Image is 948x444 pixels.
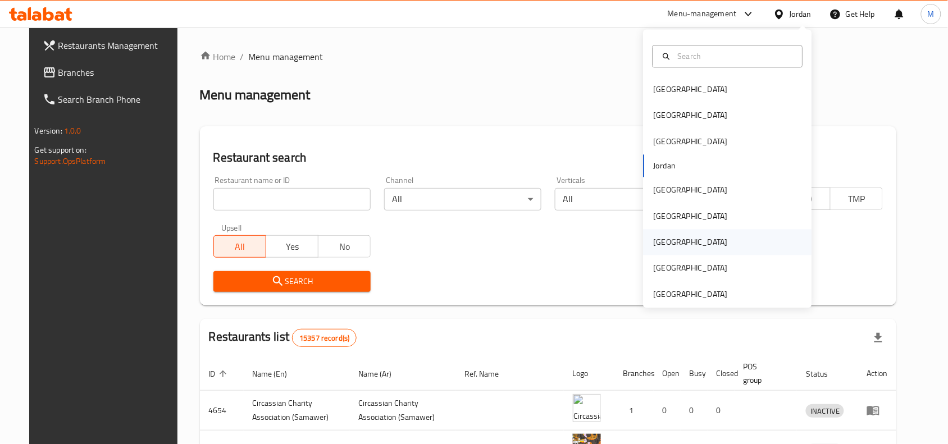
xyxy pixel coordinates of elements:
[867,404,887,417] div: Menu
[35,154,106,168] a: Support.OpsPlatform
[555,188,712,210] div: All
[806,367,842,381] span: Status
[564,356,614,391] th: Logo
[34,59,188,86] a: Branches
[865,324,892,351] div: Export file
[218,239,262,255] span: All
[213,149,883,166] h2: Restaurant search
[835,191,878,207] span: TMP
[213,188,371,210] input: Search for restaurant name or ID..
[681,391,708,431] td: 0
[744,360,784,387] span: POS group
[222,274,362,289] span: Search
[35,143,86,157] span: Get support on:
[654,288,728,300] div: [GEOGRAPHIC_DATA]
[200,50,236,63] a: Home
[654,262,728,274] div: [GEOGRAPHIC_DATA]
[654,356,681,391] th: Open
[318,235,371,258] button: No
[244,391,350,431] td: ​Circassian ​Charity ​Association​ (Samawer)
[249,50,323,63] span: Menu management
[668,7,737,21] div: Menu-management
[213,271,371,292] button: Search
[673,50,796,62] input: Search
[654,109,728,122] div: [GEOGRAPHIC_DATA]
[213,235,266,258] button: All
[58,93,179,106] span: Search Branch Phone
[58,66,179,79] span: Branches
[292,329,357,347] div: Total records count
[209,367,230,381] span: ID
[359,367,407,381] span: Name (Ar)
[221,224,242,232] label: Upsell
[654,210,728,222] div: [GEOGRAPHIC_DATA]
[58,39,179,52] span: Restaurants Management
[708,391,735,431] td: 0
[35,123,62,138] span: Version:
[266,235,318,258] button: Yes
[200,391,244,431] td: 4654
[830,187,883,210] button: TMP
[858,356,896,391] th: Action
[64,123,81,138] span: 1.0.0
[614,356,654,391] th: Branches
[271,239,314,255] span: Yes
[464,367,513,381] span: Ref. Name
[928,8,935,20] span: M
[209,328,357,347] h2: Restaurants list
[681,356,708,391] th: Busy
[200,86,311,104] h2: Menu management
[573,394,601,422] img: ​Circassian ​Charity ​Association​ (Samawer)
[708,356,735,391] th: Closed
[200,50,897,63] nav: breadcrumb
[240,50,244,63] li: /
[34,86,188,113] a: Search Branch Phone
[384,188,541,210] div: All
[654,135,728,148] div: [GEOGRAPHIC_DATA]
[350,391,456,431] td: ​Circassian ​Charity ​Association​ (Samawer)
[790,8,812,20] div: Jordan
[34,32,188,59] a: Restaurants Management
[654,236,728,249] div: [GEOGRAPHIC_DATA]
[253,367,302,381] span: Name (En)
[293,333,356,344] span: 15357 record(s)
[654,84,728,96] div: [GEOGRAPHIC_DATA]
[323,239,366,255] span: No
[654,391,681,431] td: 0
[614,391,654,431] td: 1
[654,184,728,196] div: [GEOGRAPHIC_DATA]
[806,405,844,418] span: INACTIVE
